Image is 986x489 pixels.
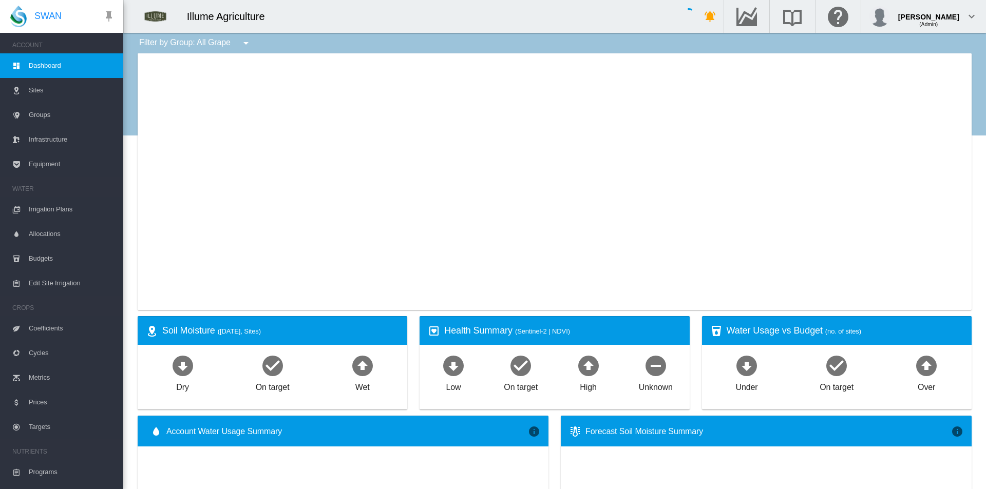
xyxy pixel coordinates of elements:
[29,53,115,78] span: Dashboard
[704,10,716,23] md-icon: icon-bell-ring
[965,10,978,23] md-icon: icon-chevron-down
[260,353,285,378] md-icon: icon-checkbox-marked-circle
[869,6,890,27] img: profile.jpg
[736,378,758,393] div: Under
[29,197,115,222] span: Irrigation Plans
[710,325,723,337] md-icon: icon-cup-water
[29,415,115,439] span: Targets
[150,425,162,438] md-icon: icon-water
[29,271,115,296] span: Edit Site Irrigation
[780,10,805,23] md-icon: Search the knowledge base
[734,10,759,23] md-icon: Go to the Data Hub
[820,378,854,393] div: On target
[914,353,939,378] md-icon: icon-arrow-up-bold-circle
[29,127,115,152] span: Infrastructure
[29,365,115,390] span: Metrics
[515,327,570,335] span: (Sentinel-2 | NDVI)
[508,353,533,378] md-icon: icon-checkbox-marked-circle
[240,37,252,49] md-icon: icon-menu-down
[29,246,115,271] span: Budgets
[12,300,115,316] span: CROPS
[428,325,440,337] md-icon: icon-heart-box-outline
[29,390,115,415] span: Prices
[236,33,256,53] button: icon-menu-down
[898,8,959,18] div: [PERSON_NAME]
[441,353,466,378] md-icon: icon-arrow-down-bold-circle
[29,222,115,246] span: Allocations
[825,327,861,335] span: (no. of sites)
[446,378,461,393] div: Low
[826,10,850,23] md-icon: Click here for help
[643,353,668,378] md-icon: icon-minus-circle
[585,426,951,437] div: Forecast Soil Moisture Summary
[170,353,195,378] md-icon: icon-arrow-down-bold-circle
[162,324,399,337] div: Soil Moisture
[951,425,963,438] md-icon: icon-information
[824,353,849,378] md-icon: icon-checkbox-marked-circle
[34,10,62,23] span: SWAN
[576,353,601,378] md-icon: icon-arrow-up-bold-circle
[504,378,538,393] div: On target
[734,353,759,378] md-icon: icon-arrow-down-bold-circle
[218,327,261,335] span: ([DATE], Sites)
[700,6,720,27] button: icon-bell-ring
[569,425,581,438] md-icon: icon-thermometer-lines
[528,425,540,438] md-icon: icon-information
[29,460,115,484] span: Programs
[131,33,259,53] div: Filter by Group: All Grape
[918,378,935,393] div: Over
[146,325,158,337] md-icon: icon-map-marker-radius
[29,152,115,177] span: Equipment
[103,10,115,23] md-icon: icon-pin
[919,22,938,27] span: (Admin)
[12,181,115,197] span: WATER
[29,316,115,341] span: Coefficients
[256,378,290,393] div: On target
[29,78,115,103] span: Sites
[187,9,274,24] div: Illume Agriculture
[134,4,177,29] img: 8HeJbKGV1lKSAAAAAASUVORK5CYII=
[355,378,370,393] div: Wet
[166,426,528,437] span: Account Water Usage Summary
[350,353,375,378] md-icon: icon-arrow-up-bold-circle
[580,378,597,393] div: High
[12,443,115,460] span: NUTRIENTS
[29,341,115,365] span: Cycles
[176,378,189,393] div: Dry
[727,324,963,337] div: Water Usage vs Budget
[10,6,27,27] img: SWAN-Landscape-Logo-Colour-drop.png
[444,324,681,337] div: Health Summary
[639,378,673,393] div: Unknown
[12,37,115,53] span: ACCOUNT
[29,103,115,127] span: Groups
